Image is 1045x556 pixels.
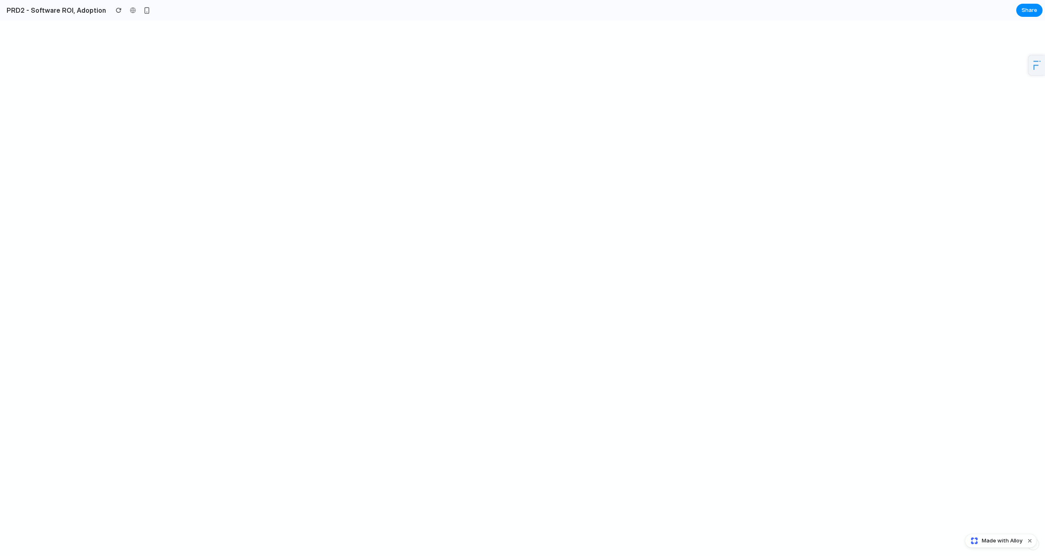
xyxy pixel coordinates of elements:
[1016,4,1043,17] button: Share
[1025,536,1035,546] button: Dismiss watermark
[965,537,1023,545] a: Made with Alloy
[1022,6,1037,14] span: Share
[3,5,106,15] h2: PRD2 - Software ROI, Adoption
[982,537,1022,545] span: Made with Alloy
